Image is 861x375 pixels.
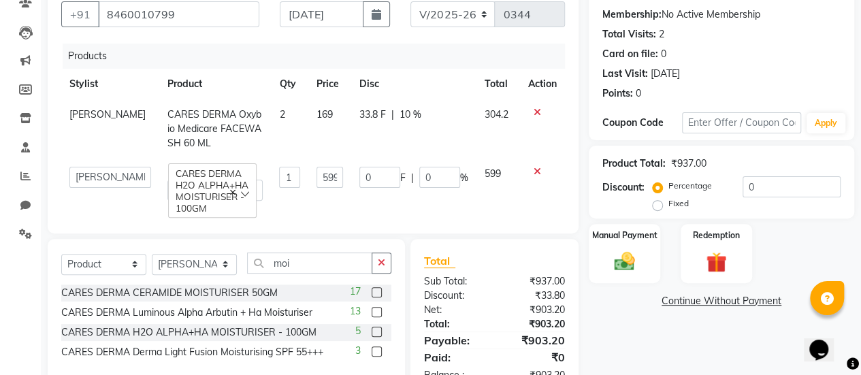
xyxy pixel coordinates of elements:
[476,69,520,99] th: Total
[316,108,333,120] span: 169
[414,332,495,348] div: Payable:
[411,171,414,185] span: |
[414,274,495,289] div: Sub Total:
[400,108,421,122] span: 10 %
[520,69,565,99] th: Action
[424,254,455,268] span: Total
[591,294,851,308] a: Continue Without Payment
[350,304,361,319] span: 13
[804,321,847,361] iframe: chat widget
[668,180,712,192] label: Percentage
[61,306,312,320] div: CARES DERMA Luminous Alpha Arbutin + Ha Moisturiser
[659,27,664,42] div: 2
[460,171,468,185] span: %
[159,69,271,99] th: Product
[602,67,648,81] div: Last Visit:
[602,7,841,22] div: No Active Membership
[636,86,641,101] div: 0
[671,157,706,171] div: ₹937.00
[602,180,645,195] div: Discount:
[61,286,278,300] div: CARES DERMA CERAMIDE MOISTURISER 50GM
[494,289,575,303] div: ₹33.80
[355,324,361,338] span: 5
[351,69,476,99] th: Disc
[308,69,351,99] th: Price
[271,69,308,99] th: Qty
[61,325,316,340] div: CARES DERMA H2O ALPHA+HA MOISTURISER - 100GM
[355,344,361,358] span: 3
[494,317,575,331] div: ₹903.20
[494,349,575,365] div: ₹0
[247,252,372,274] input: Search or Scan
[61,345,323,359] div: CARES DERMA Derma Light Fusion Moisturising SPF 55+++
[414,317,495,331] div: Total:
[350,284,361,299] span: 17
[807,113,845,133] button: Apply
[602,47,658,61] div: Card on file:
[494,274,575,289] div: ₹937.00
[602,86,633,101] div: Points:
[485,108,508,120] span: 304.2
[61,1,99,27] button: +91
[592,229,657,242] label: Manual Payment
[602,7,662,22] div: Membership:
[700,250,733,275] img: _gift.svg
[69,108,146,120] span: [PERSON_NAME]
[661,47,666,61] div: 0
[414,289,495,303] div: Discount:
[63,44,575,69] div: Products
[414,303,495,317] div: Net:
[494,303,575,317] div: ₹903.20
[602,116,682,130] div: Coupon Code
[359,108,386,122] span: 33.8 F
[61,69,159,99] th: Stylist
[693,229,740,242] label: Redemption
[279,108,285,120] span: 2
[602,27,656,42] div: Total Visits:
[400,171,406,185] span: F
[176,167,248,214] span: CARES DERMA H2O ALPHA+HA MOISTURISER - 100GM
[494,332,575,348] div: ₹903.20
[98,1,259,27] input: Search by Name/Mobile/Email/Code
[602,157,666,171] div: Product Total:
[485,167,501,180] span: 599
[608,250,641,274] img: _cash.svg
[391,108,394,122] span: |
[167,108,261,149] span: CARES DERMA Oxybio Medicare FACEWASH 60 ML
[668,197,689,210] label: Fixed
[651,67,680,81] div: [DATE]
[682,112,801,133] input: Enter Offer / Coupon Code
[414,349,495,365] div: Paid:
